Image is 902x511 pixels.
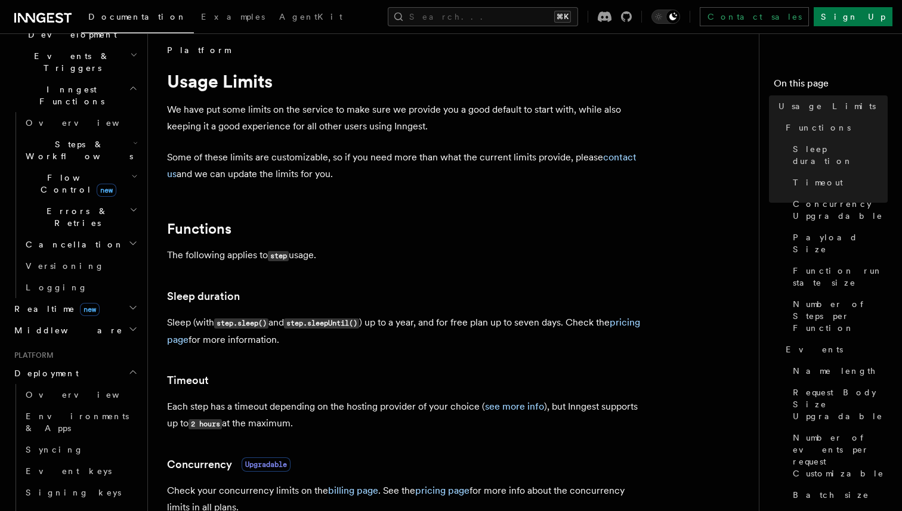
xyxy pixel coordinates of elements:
[167,70,644,92] h1: Usage Limits
[10,363,140,384] button: Deployment
[21,460,140,482] a: Event keys
[26,390,149,399] span: Overview
[167,44,230,56] span: Platform
[21,234,140,255] button: Cancellation
[21,384,140,405] a: Overview
[167,101,644,135] p: We have put some limits on the service to make sure we provide you a good default to start with, ...
[788,427,888,484] a: Number of events per request Customizable
[21,205,129,229] span: Errors & Retries
[774,76,888,95] h4: On this page
[793,265,888,289] span: Function run state size
[214,318,268,329] code: step.sleep()
[793,143,888,167] span: Sleep duration
[793,489,869,501] span: Batch size
[328,485,378,496] a: billing page
[788,193,888,227] a: Concurrency Upgradable
[21,255,140,277] a: Versioning
[167,221,231,237] a: Functions
[21,277,140,298] a: Logging
[10,79,140,112] button: Inngest Functions
[268,251,289,261] code: step
[10,367,79,379] span: Deployment
[10,83,129,107] span: Inngest Functions
[554,11,571,23] kbd: ⌘K
[167,247,644,264] p: The following applies to usage.
[10,45,140,79] button: Events & Triggers
[21,112,140,134] a: Overview
[167,149,644,182] p: Some of these limits are customizable, so if you need more than what the current limits provide, ...
[781,117,888,138] a: Functions
[700,7,809,26] a: Contact sales
[201,12,265,21] span: Examples
[21,239,124,250] span: Cancellation
[26,488,121,497] span: Signing keys
[26,261,104,271] span: Versioning
[21,172,131,196] span: Flow Control
[167,314,644,348] p: Sleep (with and ) up to a year, and for free plan up to seven days. Check the for more information.
[10,351,54,360] span: Platform
[651,10,680,24] button: Toggle dark mode
[793,198,888,222] span: Concurrency Upgradable
[21,405,140,439] a: Environments & Apps
[10,320,140,341] button: Middleware
[10,298,140,320] button: Realtimenew
[10,50,130,74] span: Events & Triggers
[814,7,892,26] a: Sign Up
[788,382,888,427] a: Request Body Size Upgradable
[167,456,291,473] a: ConcurrencyUpgradable
[485,401,544,412] a: see more info
[26,466,112,476] span: Event keys
[88,12,187,21] span: Documentation
[21,200,140,234] button: Errors & Retries
[167,372,209,389] a: Timeout
[189,419,222,429] code: 2 hours
[788,138,888,172] a: Sleep duration
[81,4,194,33] a: Documentation
[793,176,843,188] span: Timeout
[10,303,100,315] span: Realtime
[21,138,133,162] span: Steps & Workflows
[779,100,876,112] span: Usage Limits
[284,318,359,329] code: step.sleepUntil()
[21,482,140,503] a: Signing keys
[788,293,888,339] a: Number of Steps per Function
[194,4,272,32] a: Examples
[788,172,888,193] a: Timeout
[788,260,888,293] a: Function run state size
[21,167,140,200] button: Flow Controlnew
[167,288,240,305] a: Sleep duration
[97,184,116,197] span: new
[80,303,100,316] span: new
[21,439,140,460] a: Syncing
[788,484,888,506] a: Batch size
[793,432,888,479] span: Number of events per request Customizable
[786,122,851,134] span: Functions
[793,231,888,255] span: Payload Size
[774,95,888,117] a: Usage Limits
[279,12,342,21] span: AgentKit
[26,445,84,454] span: Syncing
[21,134,140,167] button: Steps & Workflows
[788,227,888,260] a: Payload Size
[242,457,291,472] span: Upgradable
[26,283,88,292] span: Logging
[788,360,888,382] a: Name length
[793,386,888,422] span: Request Body Size Upgradable
[793,298,888,334] span: Number of Steps per Function
[10,324,123,336] span: Middleware
[786,343,843,355] span: Events
[26,118,149,128] span: Overview
[415,485,469,496] a: pricing page
[272,4,350,32] a: AgentKit
[793,365,876,377] span: Name length
[388,7,578,26] button: Search...⌘K
[10,112,140,298] div: Inngest Functions
[167,398,644,432] p: Each step has a timeout depending on the hosting provider of your choice ( ), but Inngest support...
[781,339,888,360] a: Events
[26,411,129,433] span: Environments & Apps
